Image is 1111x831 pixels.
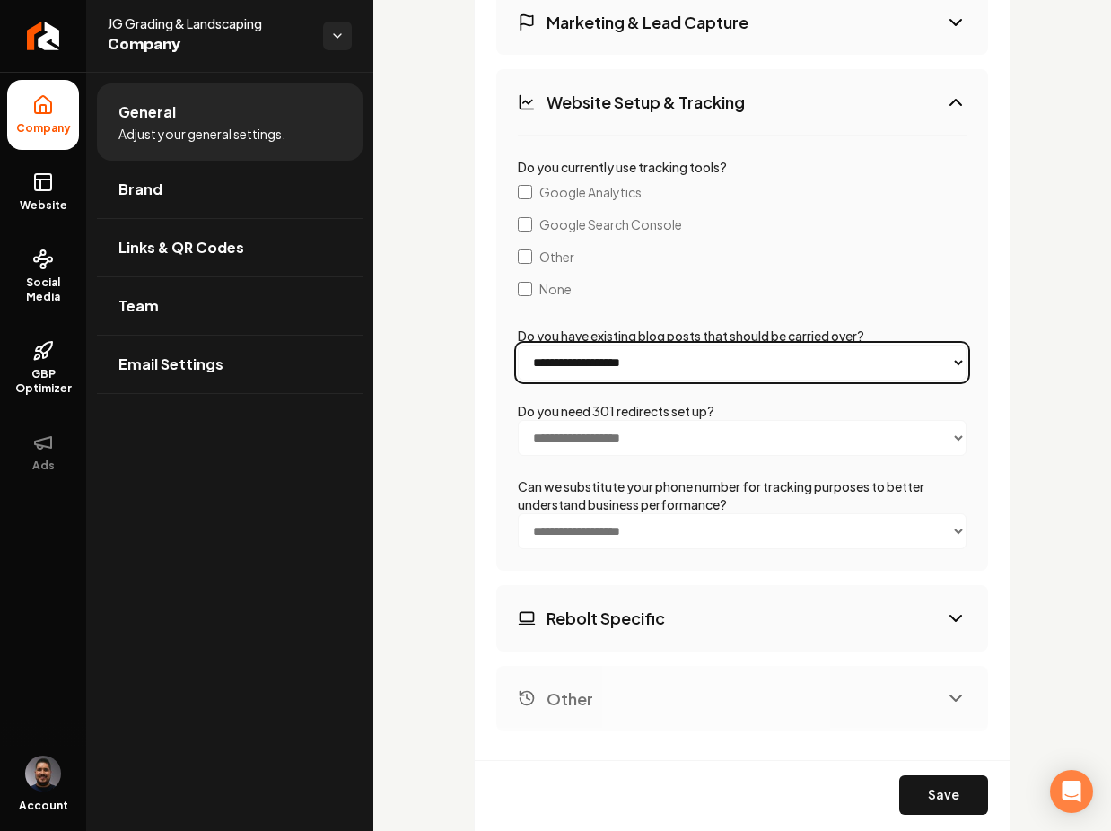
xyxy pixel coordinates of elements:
[108,32,309,57] span: Company
[518,185,532,199] input: Google Analytics
[1050,770,1093,813] div: Open Intercom Messenger
[7,276,79,304] span: Social Media
[547,687,593,710] h3: Other
[118,125,285,143] span: Adjust your general settings.
[7,326,79,410] a: GBP Optimizer
[118,179,162,200] span: Brand
[97,219,363,276] a: Links & QR Codes
[518,249,532,264] input: Other
[118,354,223,375] span: Email Settings
[118,295,159,317] span: Team
[496,135,988,571] div: Website Setup & Tracking
[496,585,988,651] button: Rebolt Specific
[518,217,532,232] input: Google Search Console
[518,159,727,175] label: Do you currently use tracking tools?
[97,161,363,218] a: Brand
[899,775,988,815] button: Save
[97,336,363,393] a: Email Settings
[539,183,642,201] span: Google Analytics
[7,417,79,487] button: Ads
[7,367,79,396] span: GBP Optimizer
[496,666,988,731] button: Other
[7,157,79,227] a: Website
[25,756,61,792] img: Daniel Humberto Ortega Celis
[539,248,574,266] span: Other
[7,234,79,319] a: Social Media
[547,607,665,629] h3: Rebolt Specific
[19,799,68,813] span: Account
[496,69,988,135] button: Website Setup & Tracking
[25,459,62,473] span: Ads
[539,215,682,233] span: Google Search Console
[539,280,572,298] span: None
[108,14,309,32] span: JG Grading & Landscaping
[547,11,748,33] h3: Marketing & Lead Capture
[9,121,78,136] span: Company
[518,282,532,296] input: None
[118,101,176,123] span: General
[518,478,924,512] label: Can we substitute your phone number for tracking purposes to better understand business performance?
[13,198,74,213] span: Website
[518,328,864,344] label: Do you have existing blog posts that should be carried over?
[25,756,61,792] button: Open user button
[97,277,363,335] a: Team
[547,91,745,113] h3: Website Setup & Tracking
[518,403,714,419] label: Do you need 301 redirects set up?
[118,237,244,258] span: Links & QR Codes
[27,22,60,50] img: Rebolt Logo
